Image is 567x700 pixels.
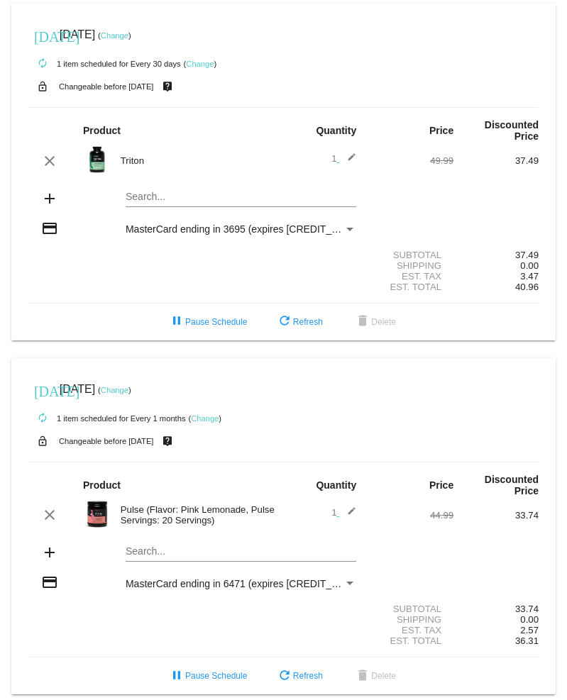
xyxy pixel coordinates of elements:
button: Delete [343,663,407,689]
small: Changeable before [DATE] [59,82,154,91]
mat-icon: pause [168,313,185,330]
strong: Product [83,479,121,491]
small: ( ) [98,31,131,40]
div: 37.49 [453,155,539,166]
span: Pause Schedule [168,317,247,327]
button: Refresh [265,309,334,335]
mat-icon: refresh [276,668,293,685]
div: Shipping [368,614,453,625]
small: 1 item scheduled for Every 1 months [28,414,186,423]
div: 44.99 [368,510,453,521]
mat-icon: [DATE] [34,27,51,44]
div: Est. Tax [368,271,453,282]
span: 36.31 [515,635,539,646]
span: 40.96 [515,282,539,292]
span: MasterCard ending in 6471 (expires [CREDIT_CARD_DATA]) [126,578,397,589]
mat-icon: live_help [159,432,176,450]
div: Subtotal [368,604,453,614]
div: 49.99 [368,155,453,166]
strong: Product [83,125,121,136]
span: 3.47 [520,271,539,282]
mat-icon: refresh [276,313,293,330]
div: Shipping [368,260,453,271]
mat-icon: autorenew [34,410,51,427]
span: Refresh [276,671,323,681]
img: Image-1-Carousel-Pulse-20S-Pink-Lemonade-Transp.png [83,500,111,528]
div: Pulse (Flavor: Pink Lemonade, Pulse Servings: 20 Servings) [114,504,284,526]
span: 1 [331,153,356,164]
mat-select: Payment Method [126,578,356,589]
small: ( ) [98,386,131,394]
a: Change [101,386,128,394]
span: Refresh [276,317,323,327]
button: Delete [343,309,407,335]
strong: Price [429,479,453,491]
span: 1 [331,507,356,518]
mat-icon: credit_card [41,574,58,591]
div: Est. Tax [368,625,453,635]
div: 33.74 [453,604,539,614]
strong: Quantity [316,125,356,136]
strong: Price [429,125,453,136]
span: Delete [354,671,396,681]
span: Pause Schedule [168,671,247,681]
mat-icon: autorenew [34,55,51,72]
mat-icon: delete [354,313,371,330]
span: Delete [354,317,396,327]
mat-icon: edit [339,506,356,523]
input: Search... [126,546,356,557]
mat-icon: edit [339,152,356,170]
mat-icon: clear [41,506,58,523]
img: Image-1-Carousel-Triton-Transp.png [83,145,111,174]
mat-icon: live_help [159,77,176,96]
mat-icon: delete [354,668,371,685]
span: 2.57 [520,625,539,635]
div: 33.74 [453,510,539,521]
a: Change [101,31,128,40]
mat-icon: clear [41,152,58,170]
mat-icon: [DATE] [34,382,51,399]
mat-icon: add [41,190,58,207]
input: Search... [126,191,356,203]
strong: Discounted Price [485,474,539,496]
div: Subtotal [368,250,453,260]
a: Change [186,60,214,68]
strong: Quantity [316,479,356,491]
button: Pause Schedule [157,309,258,335]
mat-icon: lock_open [34,432,51,450]
mat-icon: add [41,544,58,561]
small: ( ) [184,60,217,68]
div: Est. Total [368,282,453,292]
div: Triton [114,155,284,166]
span: 0.00 [520,614,539,625]
mat-icon: credit_card [41,220,58,237]
button: Refresh [265,663,334,689]
button: Pause Schedule [157,663,258,689]
strong: Discounted Price [485,119,539,142]
mat-icon: pause [168,668,185,685]
mat-select: Payment Method [126,223,356,235]
span: MasterCard ending in 3695 (expires [CREDIT_CARD_DATA]) [126,223,397,235]
small: 1 item scheduled for Every 30 days [28,60,181,68]
span: 0.00 [520,260,539,271]
mat-icon: lock_open [34,77,51,96]
div: Est. Total [368,635,453,646]
div: 37.49 [453,250,539,260]
small: Changeable before [DATE] [59,437,154,445]
a: Change [191,414,219,423]
small: ( ) [188,414,221,423]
